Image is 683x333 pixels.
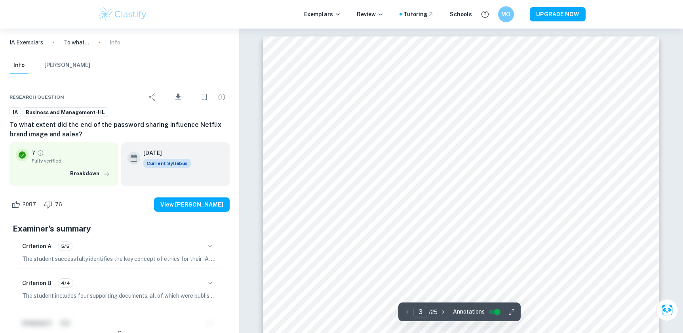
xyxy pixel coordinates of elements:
h6: [DATE] [143,149,185,157]
h6: MÖ [501,10,510,19]
button: View [PERSON_NAME] [154,197,230,212]
button: Ask Clai [656,299,678,321]
p: Info [110,38,120,47]
img: Clastify logo [98,6,148,22]
span: IA [10,109,21,117]
a: Grade fully verified [37,149,44,157]
p: The student successfully identifies the key concept of ethics for their IA. They mention this key... [22,255,217,263]
button: UPGRADE NOW [530,7,586,21]
span: Current Syllabus [143,159,191,168]
h6: To what extent did the end of the password sharing influence Netflix brand image and sales? [10,120,230,139]
button: Help and Feedback [478,8,492,21]
span: Research question [10,94,64,101]
div: This exemplar is based on the current syllabus. Feel free to refer to it for inspiration/ideas wh... [143,159,191,168]
div: Download [162,87,195,107]
span: 2087 [18,201,40,209]
div: Like [10,198,40,211]
div: Share [145,89,160,105]
p: Exemplars [304,10,341,19]
span: Business and Management-HL [23,109,108,117]
button: MÖ [498,6,514,22]
div: Dislike [42,198,67,211]
span: 5/5 [58,243,72,250]
span: 4/4 [58,279,73,287]
a: Schools [450,10,472,19]
p: The student includes four supporting documents, all of which were published within a maximum of t... [22,291,217,300]
div: Bookmark [196,89,212,105]
span: Fully verified [32,157,112,165]
a: Business and Management-HL [23,107,108,117]
h5: Examiner's summary [13,223,226,235]
span: 76 [51,201,67,209]
p: 7 [32,149,35,157]
span: Annotations [453,308,485,316]
button: Breakdown [68,168,112,180]
button: [PERSON_NAME] [44,57,90,74]
a: IA Exemplars [10,38,43,47]
a: IA [10,107,21,117]
h6: Criterion B [22,279,51,287]
a: Tutoring [403,10,434,19]
p: To what extent did the end of the password sharing influence Netflix brand image and sales? [64,38,89,47]
p: / 25 [429,308,438,316]
div: Report issue [214,89,230,105]
h6: Criterion A [22,242,51,251]
p: Review [357,10,384,19]
button: Info [10,57,29,74]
